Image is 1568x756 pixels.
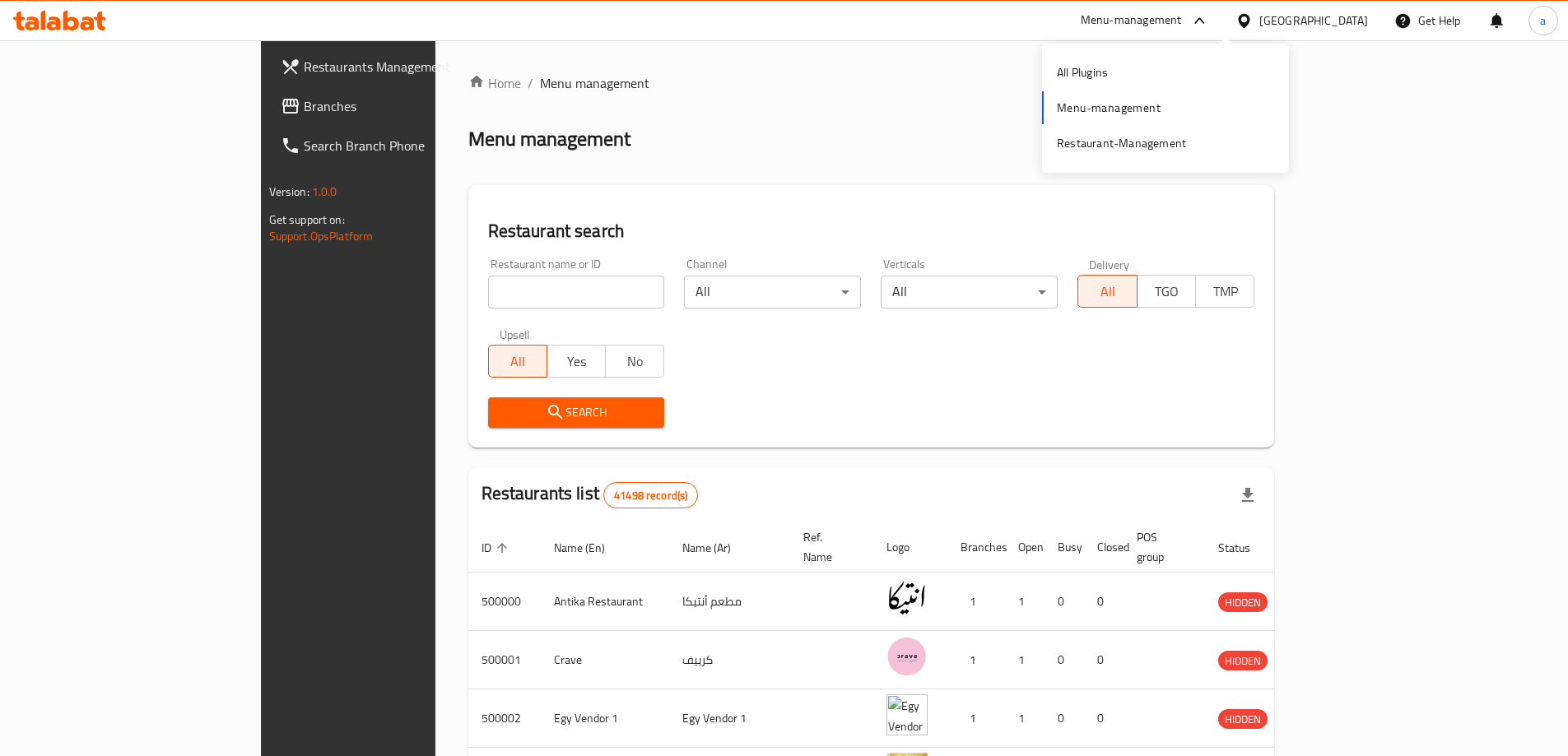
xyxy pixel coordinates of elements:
[1218,538,1272,558] span: Status
[269,181,309,202] span: Version:
[803,527,854,567] span: Ref. Name
[682,538,752,558] span: Name (Ar)
[268,126,523,165] a: Search Branch Phone
[541,573,669,631] td: Antika Restaurant
[1057,134,1186,152] div: Restaurant-Management
[488,276,665,308] input: Search for restaurant name or ID..
[482,481,699,508] h2: Restaurants list
[1259,12,1368,30] div: [GEOGRAPHIC_DATA]
[482,538,513,558] span: ID
[947,573,1005,631] td: 1
[268,86,523,126] a: Branches
[1137,527,1185,567] span: POS group
[612,350,658,373] span: No
[1203,280,1248,304] span: TMP
[269,209,345,230] span: Get support on:
[488,397,665,428] button: Search
[541,631,669,689] td: Crave
[605,345,664,378] button: No
[669,631,790,689] td: كرييف
[1084,689,1124,748] td: 0
[1218,593,1268,612] span: HIDDEN
[1084,573,1124,631] td: 0
[304,136,509,155] span: Search Branch Phone
[1045,522,1084,573] th: Busy
[554,538,626,558] span: Name (En)
[1218,710,1268,729] span: HIDDEN
[1081,11,1182,30] div: Menu-management
[1195,275,1254,308] button: TMP
[500,328,530,340] label: Upsell
[496,350,541,373] span: All
[1089,258,1130,270] label: Delivery
[488,345,547,378] button: All
[1005,689,1045,748] td: 1
[1045,573,1084,631] td: 0
[947,689,1005,748] td: 1
[1057,63,1108,81] div: All Plugins
[1084,522,1124,573] th: Closed
[1084,631,1124,689] td: 0
[873,522,947,573] th: Logo
[1144,280,1189,304] span: TGO
[1005,522,1045,573] th: Open
[881,276,1058,308] div: All
[1218,651,1268,670] div: HIDDEN
[1045,689,1084,748] td: 0
[604,488,697,503] span: 41498 record(s)
[304,96,509,116] span: Branches
[312,181,337,202] span: 1.0.0
[488,219,1255,243] h2: Restaurant search
[541,689,669,748] td: Egy Vendor 1
[1077,275,1137,308] button: All
[547,345,606,378] button: Yes
[684,276,861,308] div: All
[268,47,523,86] a: Restaurants Management
[1218,709,1268,729] div: HIDDEN
[1137,275,1196,308] button: TGO
[947,522,1005,573] th: Branches
[947,631,1005,689] td: 1
[1218,652,1268,670] span: HIDDEN
[886,577,928,619] img: Antika Restaurant
[1085,280,1130,304] span: All
[1005,631,1045,689] td: 1
[528,73,533,93] li: /
[269,225,374,247] a: Support.OpsPlatform
[886,636,928,677] img: Crave
[669,689,790,748] td: Egy Vendor 1
[468,126,630,152] h2: Menu management
[1540,12,1546,30] span: a
[304,57,509,77] span: Restaurants Management
[1228,475,1268,515] div: Export file
[468,73,1275,93] nav: breadcrumb
[554,350,599,373] span: Yes
[886,694,928,735] img: Egy Vendor 1
[1005,573,1045,631] td: 1
[669,573,790,631] td: مطعم أنتيكا
[501,402,652,423] span: Search
[1045,631,1084,689] td: 0
[603,482,698,508] div: Total records count
[540,73,649,93] span: Menu management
